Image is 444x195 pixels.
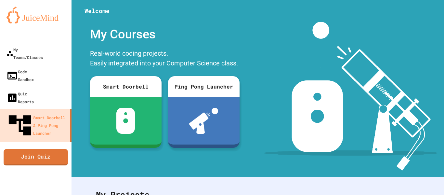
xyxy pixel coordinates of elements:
[189,108,218,134] img: ppl-with-ball.png
[87,22,243,47] div: My Courses
[87,47,243,71] div: Real-world coding projects. Easily integrated into your Computer Science class.
[4,149,68,165] a: Join Quiz
[7,90,34,105] div: Quiz Reports
[116,108,135,134] img: sdb-white.svg
[7,46,43,61] div: My Teams/Classes
[264,22,438,171] img: banner-image-my-projects.png
[7,68,34,83] div: Code Sandbox
[7,112,68,139] div: Smart Doorbell & Ping Pong Launcher
[168,76,240,97] div: Ping Pong Launcher
[90,76,162,97] div: Smart Doorbell
[7,7,65,23] img: logo-orange.svg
